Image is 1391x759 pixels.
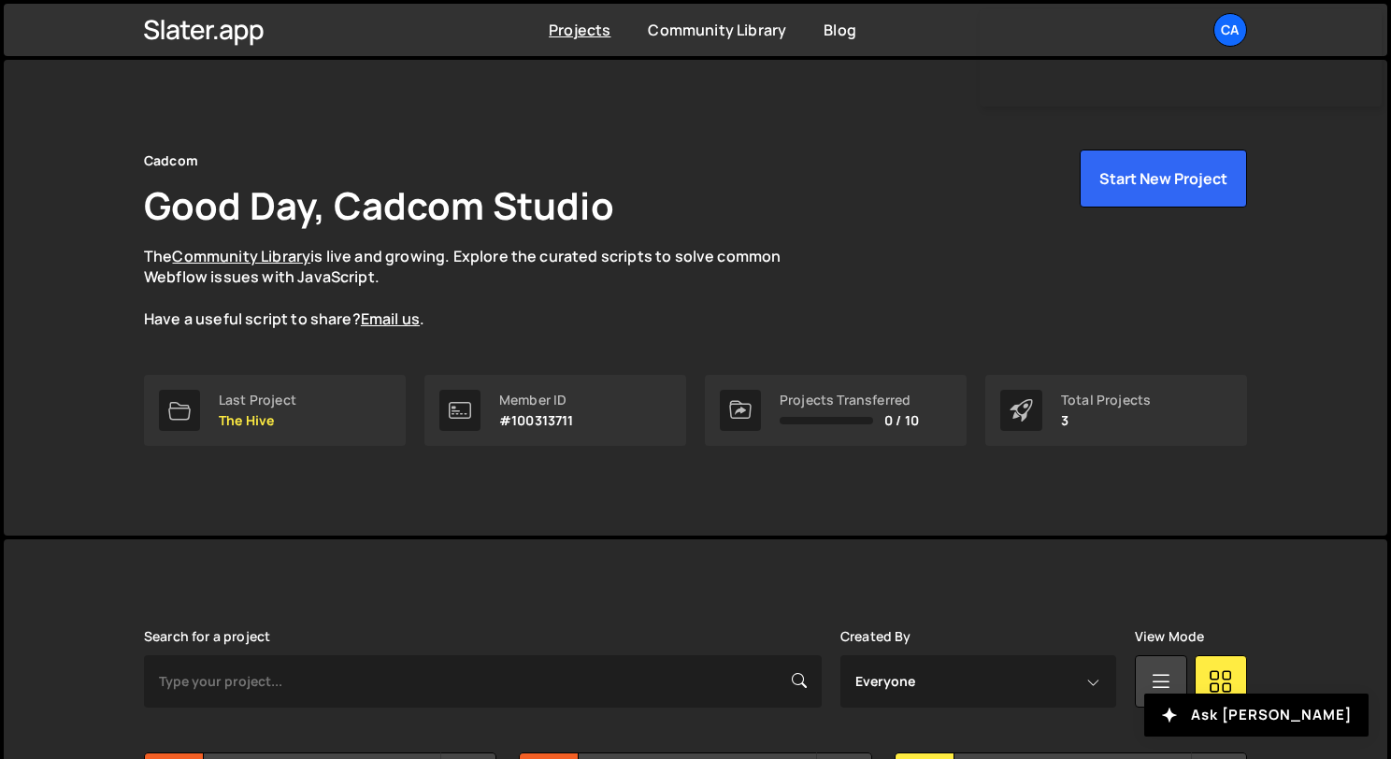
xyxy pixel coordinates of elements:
[499,393,574,408] div: Member ID
[144,150,198,172] div: Cadcom
[824,20,856,40] a: Blog
[780,393,919,408] div: Projects Transferred
[172,246,310,266] a: Community Library
[1144,694,1369,737] button: Ask [PERSON_NAME]
[144,179,614,231] h1: Good Day, Cadcom Studio
[219,393,296,408] div: Last Project
[144,375,406,446] a: Last Project The Hive
[840,629,911,644] label: Created By
[1080,150,1247,208] button: Start New Project
[144,655,822,708] input: Type your project...
[884,413,919,428] span: 0 / 10
[648,20,786,40] a: Community Library
[361,308,420,329] a: Email us
[549,20,610,40] a: Projects
[144,629,270,644] label: Search for a project
[144,246,817,330] p: The is live and growing. Explore the curated scripts to solve common Webflow issues with JavaScri...
[1061,413,1151,428] p: 3
[499,413,574,428] p: #100313711
[1061,393,1151,408] div: Total Projects
[219,413,296,428] p: The Hive
[1135,629,1204,644] label: View Mode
